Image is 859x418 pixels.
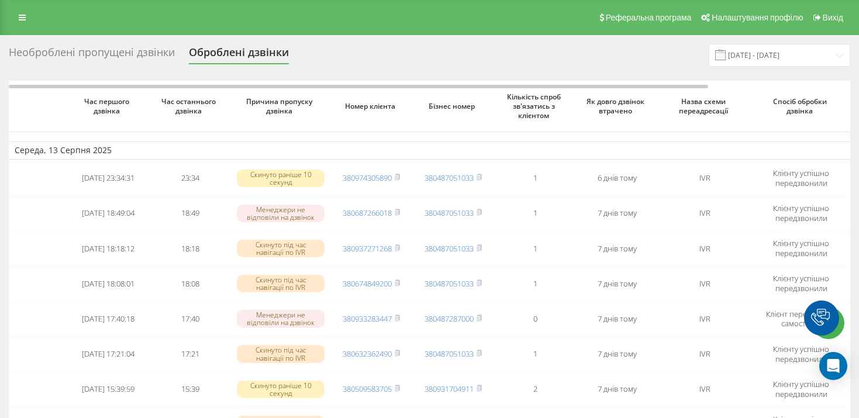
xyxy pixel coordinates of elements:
[576,267,658,300] td: 7 днів тому
[494,373,576,406] td: 2
[149,232,231,265] td: 18:18
[149,302,231,335] td: 17:40
[658,162,751,195] td: IVR
[576,302,658,335] td: 7 днів тому
[242,97,320,115] span: Причина пропуску дзвінка
[576,197,658,230] td: 7 днів тому
[237,205,325,222] div: Менеджери не відповіли на дзвінок
[658,373,751,406] td: IVR
[67,373,149,406] td: [DATE] 15:39:59
[751,197,851,230] td: Клієнту успішно передзвонили
[343,243,392,254] a: 380937271268
[658,197,751,230] td: IVR
[9,46,175,64] div: Необроблені пропущені дзвінки
[494,302,576,335] td: 0
[237,240,325,257] div: Скинуто під час навігації по IVR
[576,162,658,195] td: 6 днів тому
[237,345,325,362] div: Скинуто під час навігації по IVR
[576,373,658,406] td: 7 днів тому
[343,313,392,324] a: 380933283447
[237,310,325,327] div: Менеджери не відповіли на дзвінок
[576,338,658,371] td: 7 днів тому
[425,348,474,359] a: 380487051033
[149,338,231,371] td: 17:21
[751,338,851,371] td: Клієнту успішно передзвонили
[751,302,851,335] td: Клієнт передзвонив самостійно
[658,267,751,300] td: IVR
[425,384,474,394] a: 380931704911
[149,373,231,406] td: 15:39
[189,46,289,64] div: Оброблені дзвінки
[67,162,149,195] td: [DATE] 23:34:31
[751,232,851,265] td: Клієнту успішно передзвонили
[425,243,474,254] a: 380487051033
[340,102,403,111] span: Номер клієнта
[658,302,751,335] td: IVR
[422,102,485,111] span: Бізнес номер
[425,172,474,183] a: 380487051033
[149,197,231,230] td: 18:49
[585,97,648,115] span: Як довго дзвінок втрачено
[494,232,576,265] td: 1
[343,208,392,218] a: 380687266018
[494,197,576,230] td: 1
[343,172,392,183] a: 380974305890
[77,97,140,115] span: Час першого дзвінка
[751,267,851,300] td: Клієнту успішно передзвонили
[67,267,149,300] td: [DATE] 18:08:01
[67,302,149,335] td: [DATE] 17:40:18
[343,348,392,359] a: 380632362490
[425,313,474,324] a: 380487287000
[67,232,149,265] td: [DATE] 18:18:12
[751,373,851,406] td: Клієнту успішно передзвонили
[658,338,751,371] td: IVR
[343,278,392,289] a: 380674849200
[819,352,847,380] div: Открыть Интерком Мессенджер
[606,13,692,22] span: Реферальна програма
[67,338,149,371] td: [DATE] 17:21:04
[149,267,231,300] td: 18:08
[658,232,751,265] td: IVR
[751,162,851,195] td: Клієнту успішно передзвонили
[576,232,658,265] td: 7 днів тому
[494,338,576,371] td: 1
[823,13,843,22] span: Вихід
[712,13,803,22] span: Налаштування профілю
[425,278,474,289] a: 380487051033
[425,208,474,218] a: 380487051033
[237,381,325,398] div: Скинуто раніше 10 секунд
[237,170,325,187] div: Скинуто раніше 10 секунд
[762,97,841,115] span: Спосіб обробки дзвінка
[237,275,325,292] div: Скинуто під час навігації по IVR
[494,267,576,300] td: 1
[494,162,576,195] td: 1
[67,197,149,230] td: [DATE] 18:49:04
[158,97,222,115] span: Час останнього дзвінка
[149,162,231,195] td: 23:34
[503,92,567,120] span: Кількість спроб зв'язатись з клієнтом
[668,97,741,115] span: Назва схеми переадресації
[343,384,392,394] a: 380509583705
